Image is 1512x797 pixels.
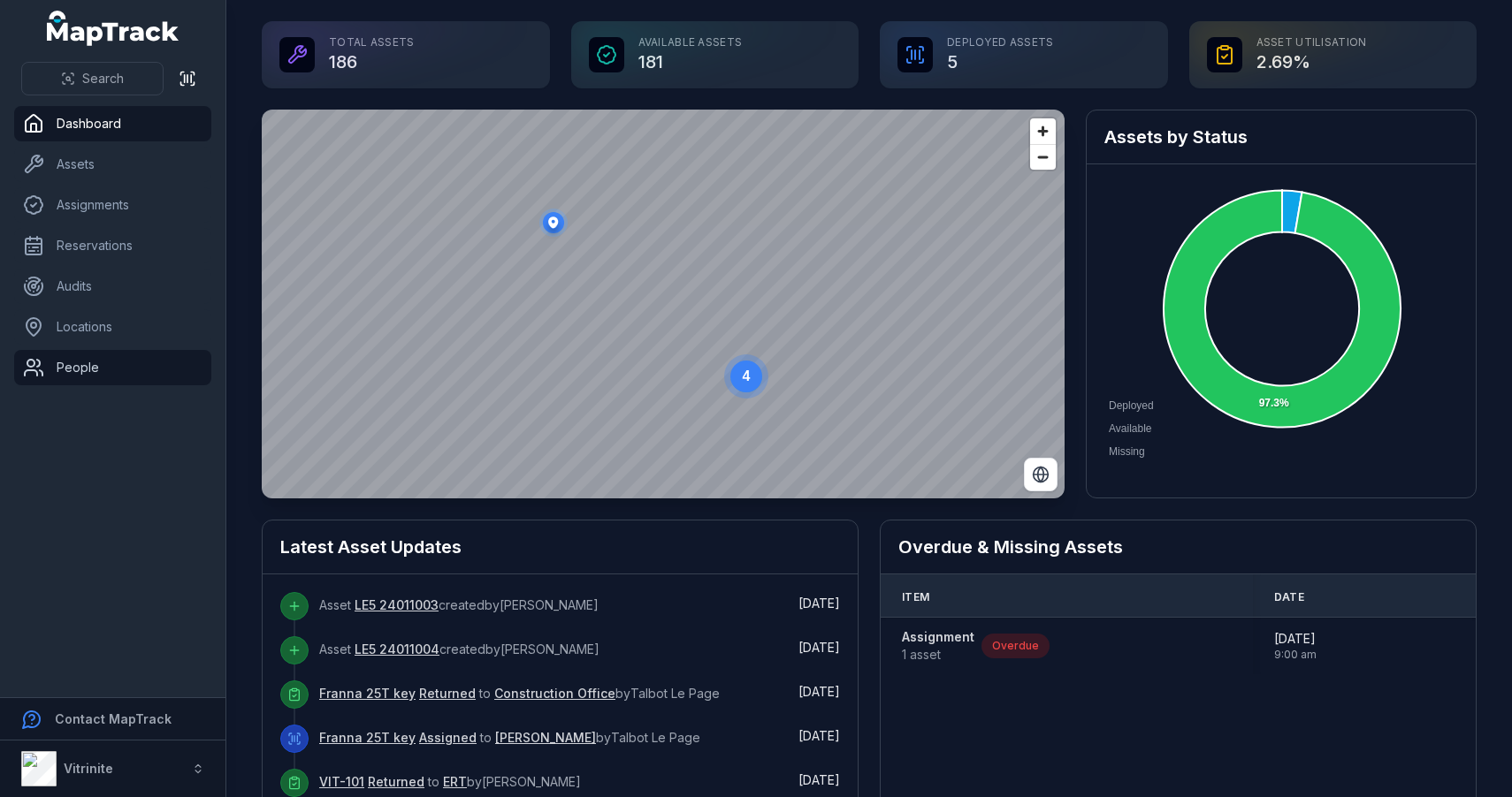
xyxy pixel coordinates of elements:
[319,773,364,791] a: VIT-101
[1030,118,1056,144] button: Zoom in
[798,772,840,787] span: [DATE]
[14,309,211,345] a: Locations
[280,535,840,559] h2: Latest Asset Updates
[443,773,467,791] a: ERT
[368,773,424,791] a: Returned
[902,628,974,664] a: Assignment1 asset
[319,729,416,747] a: Franna 25T key
[798,772,840,787] time: 9/9/2025, 11:17:54 am
[419,729,477,747] a: Assigned
[82,70,124,87] span: Search
[55,711,172,726] strong: Contact MapTrack
[47,11,179,46] a: MapTrack
[495,729,596,747] a: [PERSON_NAME]
[798,640,840,655] time: 9/9/2025, 2:05:25 pm
[798,596,840,611] time: 9/9/2025, 2:08:19 pm
[902,628,974,646] strong: Assignment
[319,685,416,702] a: Franna 25T key
[355,596,439,614] a: LE5 24011003
[14,106,211,141] a: Dashboard
[319,597,599,612] span: Asset created by [PERSON_NAME]
[1274,648,1317,662] span: 9:00 am
[798,728,840,743] time: 9/9/2025, 11:29:46 am
[14,187,211,223] a: Assignments
[14,147,211,182] a: Assets
[902,646,974,664] span: 1 asset
[798,596,840,611] span: [DATE]
[14,269,211,304] a: Audits
[902,590,929,604] span: Item
[319,730,700,745] span: to by Talbot Le Page
[64,761,113,776] strong: Vitrinite
[981,634,1050,658] div: Overdue
[1274,630,1317,662] time: 14/7/2025, 9:00:00 am
[319,774,581,789] span: to by [PERSON_NAME]
[1030,144,1056,170] button: Zoom out
[1274,590,1304,604] span: Date
[14,228,211,263] a: Reservations
[319,686,720,701] span: to by Talbot Le Page
[1109,422,1151,435] span: Available
[1109,399,1154,412] span: Deployed
[14,350,211,385] a: People
[1109,445,1145,458] span: Missing
[1104,125,1458,149] h2: Assets by Status
[798,684,840,699] time: 9/9/2025, 12:04:49 pm
[419,685,476,702] a: Returned
[798,728,840,743] span: [DATE]
[494,685,615,702] a: Construction Office
[1024,458,1058,491] button: Switch to Satellite View
[355,641,439,658] a: LE5 24011004
[319,641,599,657] span: Asset created by [PERSON_NAME]
[743,368,751,383] text: 4
[1274,630,1317,648] span: [DATE]
[798,684,840,699] span: [DATE]
[21,62,164,95] button: Search
[798,640,840,655] span: [DATE]
[898,535,1458,559] h2: Overdue & Missing Assets
[262,110,1065,498] canvas: Map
